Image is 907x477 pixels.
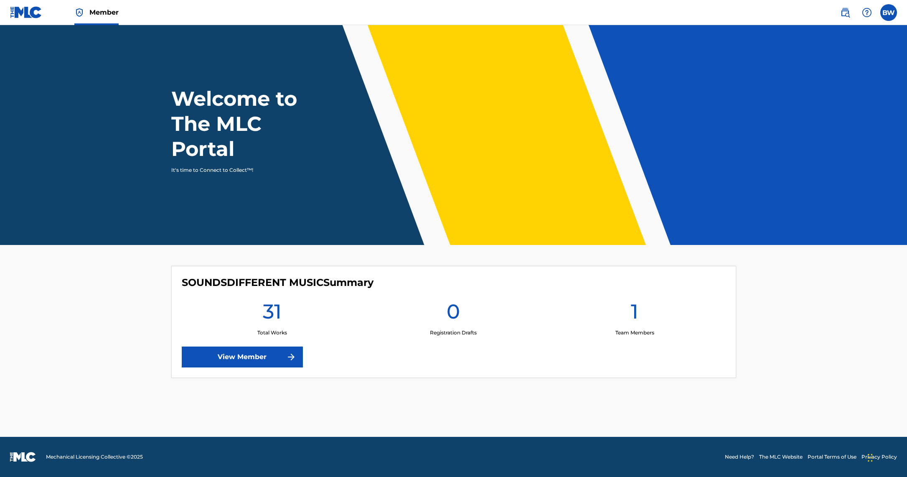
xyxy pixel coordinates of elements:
[10,6,42,18] img: MLC Logo
[631,299,638,329] h1: 1
[759,453,803,461] a: The MLC Website
[182,276,373,289] h4: SOUNDSDIFFERENT MUSIC
[46,453,143,461] span: Mechanical Licensing Collective © 2025
[286,352,296,362] img: f7272a7cc735f4ea7f67.svg
[74,8,84,18] img: Top Rightsholder
[89,8,119,17] span: Member
[430,329,477,337] p: Registration Drafts
[171,166,316,174] p: It's time to Connect to Collect™!
[868,445,873,470] div: Drag
[182,347,303,367] a: View Member
[257,329,287,337] p: Total Works
[837,4,854,21] a: Public Search
[725,453,754,461] a: Need Help?
[447,299,460,329] h1: 0
[880,4,897,21] div: User Menu
[861,453,897,461] a: Privacy Policy
[840,8,850,18] img: search
[171,86,328,161] h1: Welcome to The MLC Portal
[263,299,282,329] h1: 31
[865,437,907,477] iframe: Chat Widget
[10,452,36,462] img: logo
[859,4,875,21] div: Help
[808,453,856,461] a: Portal Terms of Use
[862,8,872,18] img: help
[615,329,654,337] p: Team Members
